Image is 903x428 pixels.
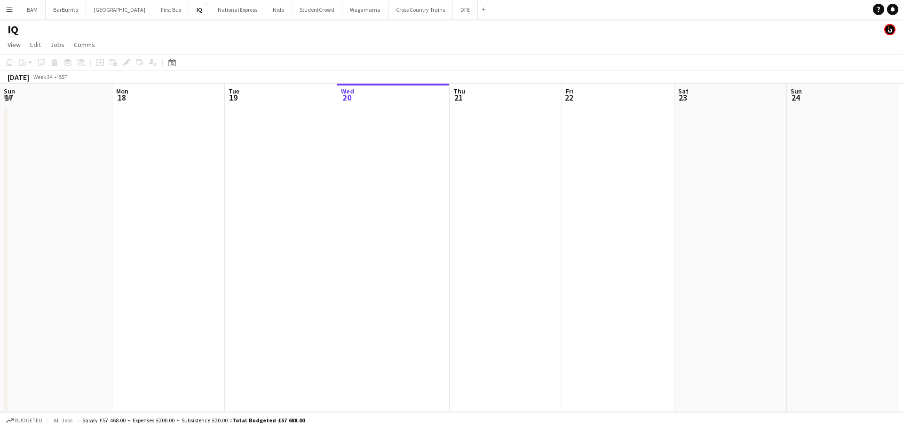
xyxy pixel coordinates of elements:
span: All jobs [52,417,74,424]
button: National Express [210,0,265,19]
span: 23 [677,92,689,103]
span: Sun [791,87,802,95]
button: Nido [265,0,292,19]
div: Salary £57 468.00 + Expenses £200.00 + Subsistence £20.00 = [82,417,305,424]
span: 22 [564,92,573,103]
button: Wagamama [342,0,388,19]
span: 24 [789,92,802,103]
span: 21 [452,92,465,103]
button: [GEOGRAPHIC_DATA] [86,0,153,19]
span: Edit [30,40,41,49]
span: Tue [229,87,239,95]
h1: IQ [8,23,18,37]
app-user-avatar: Tim Bodenham [884,24,895,35]
span: Budgeted [15,417,42,424]
span: Total Budgeted £57 688.00 [232,417,305,424]
a: Jobs [47,39,68,51]
span: Thu [453,87,465,95]
span: 18 [115,92,128,103]
span: Wed [341,87,354,95]
span: Sat [678,87,689,95]
button: StudentCrowd [292,0,342,19]
a: View [4,39,24,51]
button: BarBurrito [46,0,86,19]
a: Edit [26,39,45,51]
button: BAM [19,0,46,19]
a: Comms [70,39,99,51]
span: Mon [116,87,128,95]
span: Comms [74,40,95,49]
div: BST [58,73,68,80]
div: [DATE] [8,72,29,82]
span: Fri [566,87,573,95]
span: View [8,40,21,49]
span: Sun [4,87,15,95]
button: IQ [189,0,210,19]
span: Jobs [50,40,64,49]
span: Week 34 [31,73,55,80]
button: Cross Country Trains [388,0,453,19]
span: 20 [340,92,354,103]
button: First Bus [153,0,189,19]
button: Budgeted [5,415,44,426]
span: 19 [227,92,239,103]
span: 17 [2,92,15,103]
button: DFE [453,0,478,19]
